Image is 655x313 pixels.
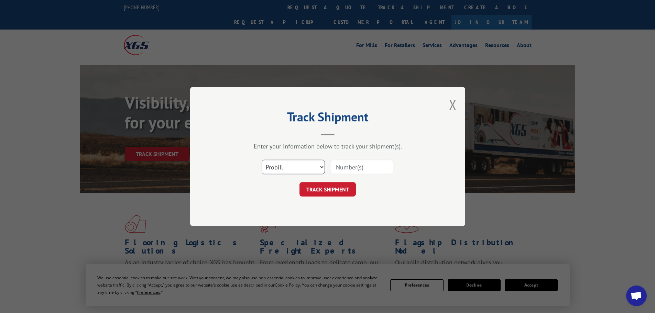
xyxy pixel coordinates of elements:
[299,182,356,197] button: TRACK SHIPMENT
[225,142,431,150] div: Enter your information below to track your shipment(s).
[626,286,647,306] div: Open chat
[330,160,393,174] input: Number(s)
[449,96,457,114] button: Close modal
[225,112,431,125] h2: Track Shipment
